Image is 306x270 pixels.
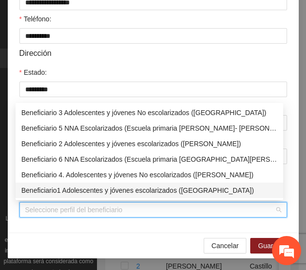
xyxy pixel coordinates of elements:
div: Beneficiario 2 Adolescentes y jóvenes escolarizados ([PERSON_NAME]) [21,138,277,149]
div: Beneficiario 5 NNA Escolarizados (Escuela primaria Elisa Griensen- Aquiles Serdán) [16,120,283,136]
div: Beneficiario 6 NNA Escolarizados (Escuela primaria [GEOGRAPHIC_DATA][PERSON_NAME]) [21,154,277,165]
div: Beneficiario 5 NNA Escolarizados (Escuela primaria [PERSON_NAME]- [PERSON_NAME]) [21,123,277,134]
button: Cancelar [204,238,246,253]
div: Beneficiario 4. Adolescentes y jóvenes No escolarizados ([PERSON_NAME]) [21,169,277,180]
label: Teléfono: [19,14,51,24]
button: Guardar [250,238,290,253]
div: Beneficiario 6 NNA Escolarizados (Escuela primaria Colegio Niños Héroes- Cuauhtémoc) [16,152,283,167]
label: Estado: [19,67,47,78]
div: Beneficiario 4. Adolescentes y jóvenes No escolarizados (Cuauhtémoc) [16,167,283,183]
div: Beneficiario 3 Adolescentes y jóvenes No escolarizados (Chihuahua) [16,105,283,120]
div: Minimizar ventana de chat en vivo [159,5,182,28]
span: Estamos en línea. [56,84,134,182]
input: Teléfono: [19,28,287,44]
div: Beneficiario 2 Adolescentes y jóvenes escolarizados (Cuauhtémoc) [16,136,283,152]
span: Cancelar [211,240,239,251]
span: Guardar [258,240,283,251]
input: Perfil de beneficiario [25,202,274,217]
span: Dirección [19,47,52,59]
div: Beneficiario 3 Adolescentes y jóvenes No escolarizados ([GEOGRAPHIC_DATA]) [21,107,277,118]
input: Estado: [19,82,287,97]
label: Municipio: [19,101,54,111]
div: Beneficiario1 Adolescentes y jóvenes escolarizados ([GEOGRAPHIC_DATA]) [21,185,277,196]
div: Chatee con nosotros ahora [50,50,163,62]
div: Beneficiario1 Adolescentes y jóvenes escolarizados (Chihuahua) [16,183,283,198]
textarea: Escriba su mensaje y pulse “Intro” [5,173,185,207]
